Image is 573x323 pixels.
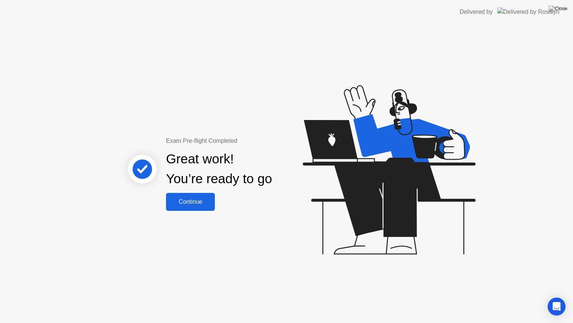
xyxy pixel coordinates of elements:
[460,7,493,16] div: Delivered by
[497,7,560,16] img: Delivered by Rosalyn
[166,193,215,211] button: Continue
[549,6,567,12] img: Close
[166,136,320,145] div: Exam Pre-flight Completed
[168,199,213,205] div: Continue
[166,149,272,189] div: Great work! You’re ready to go
[548,298,566,316] div: Open Intercom Messenger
